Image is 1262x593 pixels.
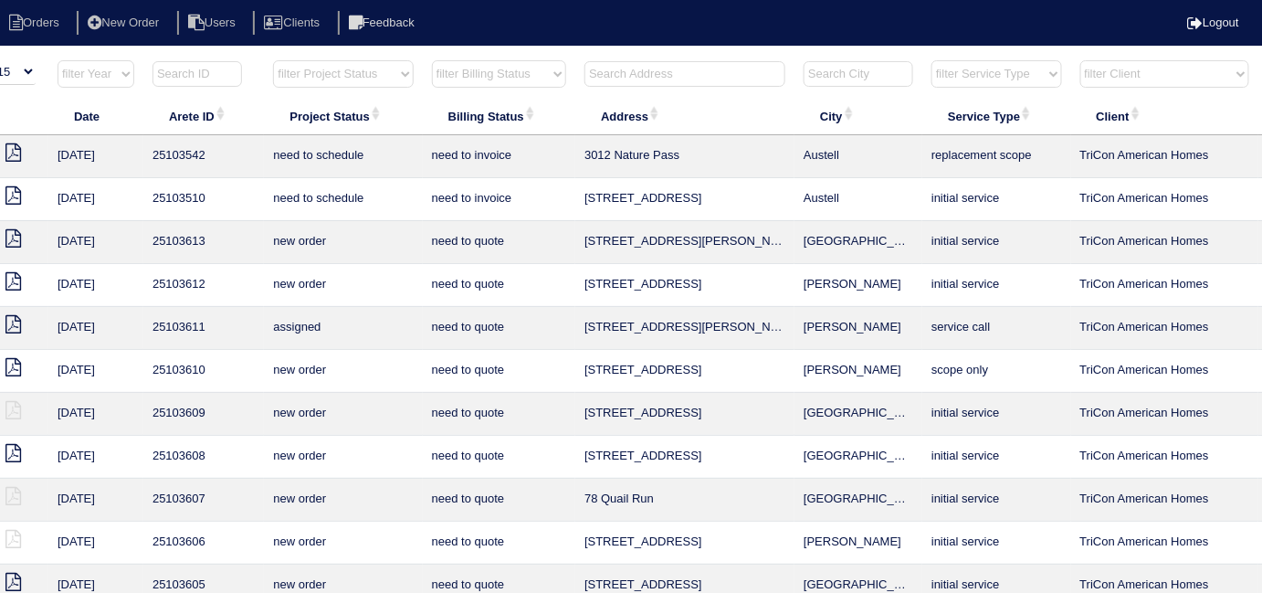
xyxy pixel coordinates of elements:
[1071,350,1258,393] td: TriCon American Homes
[1071,479,1258,522] td: TriCon American Homes
[575,178,794,221] td: [STREET_ADDRESS]
[1071,221,1258,264] td: TriCon American Homes
[77,16,174,29] a: New Order
[143,522,264,565] td: 25103606
[253,11,334,36] li: Clients
[264,522,422,565] td: new order
[794,135,922,178] td: Austell
[423,178,575,221] td: need to invoice
[423,135,575,178] td: need to invoice
[575,97,794,135] th: Address: activate to sort column ascending
[48,178,143,221] td: [DATE]
[264,221,422,264] td: new order
[794,350,922,393] td: [PERSON_NAME]
[1071,135,1258,178] td: TriCon American Homes
[794,522,922,565] td: [PERSON_NAME]
[264,393,422,436] td: new order
[1187,16,1239,29] a: Logout
[264,135,422,178] td: need to schedule
[264,479,422,522] td: new order
[423,350,575,393] td: need to quote
[143,479,264,522] td: 25103607
[794,264,922,307] td: [PERSON_NAME]
[1071,436,1258,479] td: TriCon American Homes
[794,97,922,135] th: City: activate to sort column ascending
[423,479,575,522] td: need to quote
[1071,393,1258,436] td: TriCon American Homes
[177,11,250,36] li: Users
[264,307,422,350] td: assigned
[423,221,575,264] td: need to quote
[794,307,922,350] td: [PERSON_NAME]
[48,436,143,479] td: [DATE]
[264,97,422,135] th: Project Status: activate to sort column ascending
[794,393,922,436] td: [GEOGRAPHIC_DATA]
[48,97,143,135] th: Date
[48,393,143,436] td: [DATE]
[584,61,785,87] input: Search Address
[922,135,1070,178] td: replacement scope
[143,350,264,393] td: 25103610
[264,264,422,307] td: new order
[48,264,143,307] td: [DATE]
[575,522,794,565] td: [STREET_ADDRESS]
[804,61,913,87] input: Search City
[575,393,794,436] td: [STREET_ADDRESS]
[264,178,422,221] td: need to schedule
[922,436,1070,479] td: initial service
[1071,522,1258,565] td: TriCon American Homes
[922,307,1070,350] td: service call
[423,97,575,135] th: Billing Status: activate to sort column ascending
[143,436,264,479] td: 25103608
[423,522,575,565] td: need to quote
[253,16,334,29] a: Clients
[575,264,794,307] td: [STREET_ADDRESS]
[575,350,794,393] td: [STREET_ADDRESS]
[48,479,143,522] td: [DATE]
[1071,264,1258,307] td: TriCon American Homes
[143,135,264,178] td: 25103542
[48,307,143,350] td: [DATE]
[575,479,794,522] td: 78 Quail Run
[143,97,264,135] th: Arete ID: activate to sort column ascending
[48,522,143,565] td: [DATE]
[423,436,575,479] td: need to quote
[1071,307,1258,350] td: TriCon American Homes
[922,350,1070,393] td: scope only
[423,393,575,436] td: need to quote
[922,97,1070,135] th: Service Type: activate to sort column ascending
[575,221,794,264] td: [STREET_ADDRESS][PERSON_NAME]
[143,307,264,350] td: 25103611
[922,178,1070,221] td: initial service
[794,178,922,221] td: Austell
[143,221,264,264] td: 25103613
[922,221,1070,264] td: initial service
[423,307,575,350] td: need to quote
[177,16,250,29] a: Users
[264,350,422,393] td: new order
[575,307,794,350] td: [STREET_ADDRESS][PERSON_NAME]
[1071,178,1258,221] td: TriCon American Homes
[338,11,429,36] li: Feedback
[143,264,264,307] td: 25103612
[143,393,264,436] td: 25103609
[1071,97,1258,135] th: Client: activate to sort column ascending
[922,264,1070,307] td: initial service
[152,61,242,87] input: Search ID
[48,135,143,178] td: [DATE]
[794,436,922,479] td: [GEOGRAPHIC_DATA]
[794,479,922,522] td: [GEOGRAPHIC_DATA]
[922,479,1070,522] td: initial service
[423,264,575,307] td: need to quote
[77,11,174,36] li: New Order
[575,436,794,479] td: [STREET_ADDRESS]
[575,135,794,178] td: 3012 Nature Pass
[48,221,143,264] td: [DATE]
[922,522,1070,565] td: initial service
[794,221,922,264] td: [GEOGRAPHIC_DATA]
[922,393,1070,436] td: initial service
[264,436,422,479] td: new order
[143,178,264,221] td: 25103510
[48,350,143,393] td: [DATE]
